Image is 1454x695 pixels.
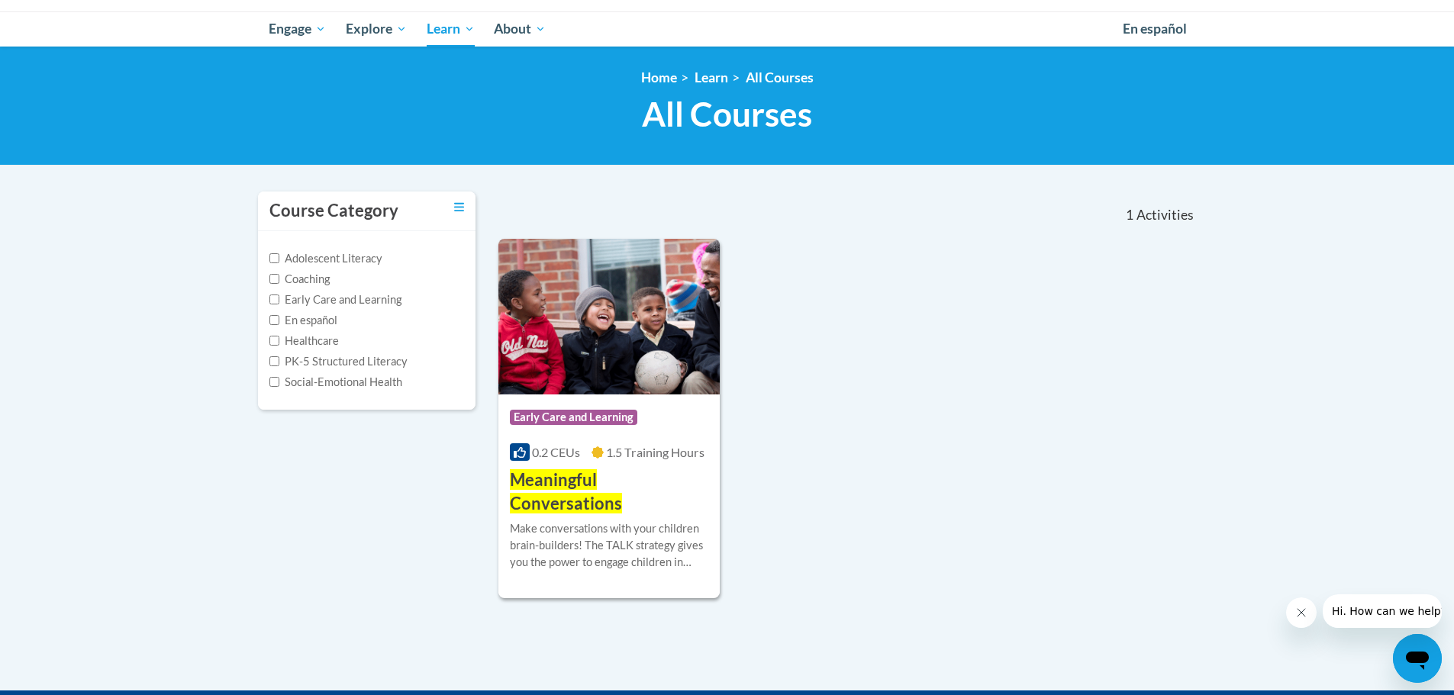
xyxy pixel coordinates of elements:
a: Home [641,69,677,85]
h3: Course Category [269,199,398,223]
input: Checkbox for Options [269,356,279,366]
input: Checkbox for Options [269,294,279,304]
span: Engage [269,20,326,38]
span: Meaningful Conversations [510,469,622,513]
div: Make conversations with your children brain-builders! The TALK strategy gives you the power to en... [510,520,709,571]
span: About [494,20,546,38]
label: Healthcare [269,333,339,349]
input: Checkbox for Options [269,253,279,263]
span: 1.5 Training Hours [606,445,704,459]
label: Early Care and Learning [269,291,401,308]
span: 0.2 CEUs [532,445,580,459]
label: Social-Emotional Health [269,374,402,391]
span: Early Care and Learning [510,410,637,425]
iframe: Close message [1286,597,1317,628]
a: Learn [695,69,728,85]
input: Checkbox for Options [269,315,279,325]
label: PK-5 Structured Literacy [269,353,408,370]
input: Checkbox for Options [269,377,279,387]
a: About [484,11,556,47]
a: Engage [260,11,337,47]
span: Activities [1136,207,1194,224]
a: En español [1113,13,1197,45]
iframe: Message from company [1323,594,1442,628]
span: En español [1123,21,1187,37]
span: All Courses [642,94,812,134]
label: Coaching [269,271,330,288]
input: Checkbox for Options [269,336,279,346]
span: 1 [1126,207,1133,224]
a: Explore [336,11,417,47]
a: Learn [417,11,485,47]
div: Main menu [247,11,1208,47]
span: Hi. How can we help? [9,11,124,23]
span: Explore [346,20,407,38]
a: Course LogoEarly Care and Learning0.2 CEUs1.5 Training Hours Meaningful ConversationsMake convers... [498,239,721,597]
label: Adolescent Literacy [269,250,382,267]
span: Learn [427,20,475,38]
a: All Courses [746,69,814,85]
iframe: Button to launch messaging window [1393,634,1442,683]
input: Checkbox for Options [269,274,279,284]
a: Toggle collapse [454,199,464,216]
label: En español [269,312,337,329]
img: Course Logo [498,239,721,394]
